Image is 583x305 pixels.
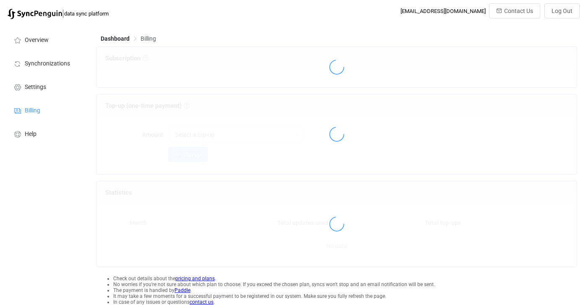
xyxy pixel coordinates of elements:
[190,299,213,305] a: contact us
[544,3,580,18] button: Log Out
[25,37,49,44] span: Overview
[25,131,36,138] span: Help
[101,36,156,42] div: Breadcrumb
[62,8,64,19] span: |
[113,282,577,287] li: No worries if you're not sure about which plan to choose. If you exceed the chosen plan, syncs wo...
[25,60,70,67] span: Synchronizations
[25,107,40,114] span: Billing
[25,84,46,91] span: Settings
[113,299,577,305] li: In case of any issues or questions .
[8,9,62,19] img: syncpenguin.svg
[113,276,577,282] li: Check out details about the .
[175,276,215,282] a: pricing and plans
[101,35,130,42] span: Dashboard
[489,3,540,18] button: Contact Us
[113,293,577,299] li: It may take a few moments for a successful payment to be registered in our system. Make sure you ...
[504,8,533,14] span: Contact Us
[4,51,88,75] a: Synchronizations
[4,122,88,145] a: Help
[4,28,88,51] a: Overview
[113,287,577,293] li: The payment is handled by .
[4,98,88,122] a: Billing
[64,10,109,17] span: data sync platform
[8,8,109,19] a: |data sync platform
[141,35,156,42] span: Billing
[4,75,88,98] a: Settings
[174,287,190,293] a: Paddle
[401,8,486,14] div: [EMAIL_ADDRESS][DOMAIN_NAME]
[552,8,573,14] span: Log Out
